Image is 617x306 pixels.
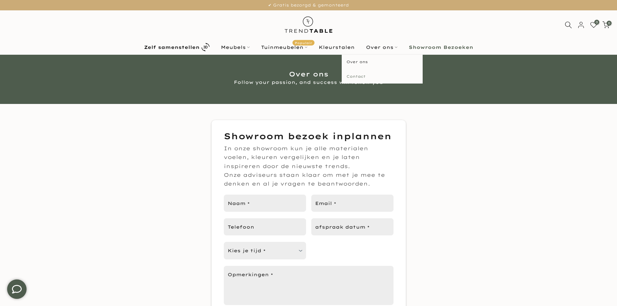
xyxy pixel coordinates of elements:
[280,10,337,39] img: trend-table
[594,20,599,25] span: 0
[602,21,610,28] a: 0
[119,71,498,77] h1: Over ons
[1,273,33,305] iframe: toggle-frame
[144,45,200,50] b: Zelf samenstellen
[342,69,423,84] a: Contact
[590,21,597,28] a: 0
[292,40,314,45] span: Populair
[187,78,430,86] p: Follow your passion, and success will follow you
[342,55,423,69] a: Over ons
[224,171,394,188] p: Onze adviseurs staan klaar om met je mee te denken en al je vragen te beantwoorden.
[255,43,313,51] a: TuinmeubelenPopulair
[138,41,215,53] a: Zelf samenstellen
[403,43,479,51] a: Showroom Bezoeken
[313,43,360,51] a: Kleurstalen
[224,144,394,171] p: In onze showroom kun je alle materialen voelen, kleuren vergelijken en je laten inspireren door d...
[224,130,394,142] h3: Showroom bezoek inplannen
[607,21,611,26] span: 0
[409,45,473,50] b: Showroom Bezoeken
[360,43,403,51] a: Over ons
[8,2,609,9] p: ✔ Gratis bezorgd & gemonteerd
[215,43,255,51] a: Meubels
